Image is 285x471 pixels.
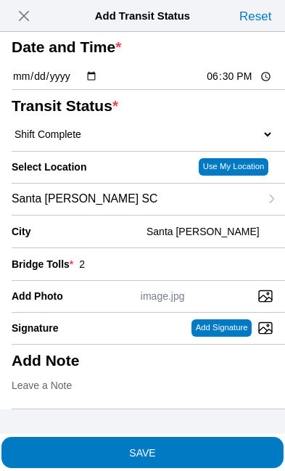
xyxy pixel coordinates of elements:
ion-button: Add Signature [191,319,252,337]
ion-button: SAVE [1,437,284,468]
ion-button: Use My Location [199,158,268,176]
span: Santa [PERSON_NAME] SC [12,192,157,205]
label: Signature [12,322,59,334]
ion-label: Date and Time [12,38,268,56]
ion-label: City [12,226,141,237]
ion-label: Transit Status [12,97,268,115]
ion-label: Add Note [12,352,268,369]
label: Select Location [12,161,86,173]
ion-button: Reset [236,4,275,28]
ion-label: Bridge Tolls [12,258,73,270]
